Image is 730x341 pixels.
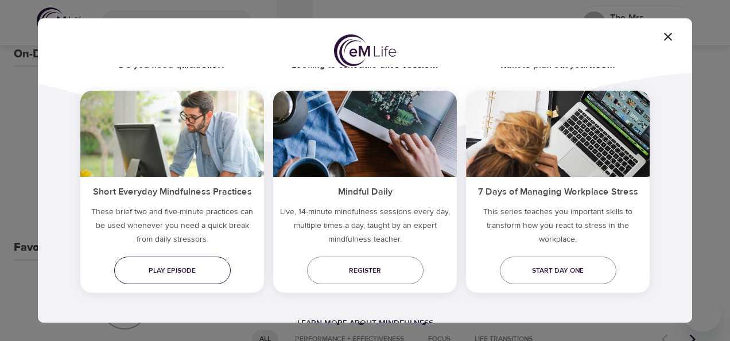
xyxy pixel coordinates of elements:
[114,257,231,284] a: Play episode
[466,177,650,205] h5: 7 Days of Managing Workplace Stress
[466,91,650,177] img: ims
[273,205,457,251] p: Live, 14-minute mindfulness sessions every day, multiple times a day, taught by an expert mindful...
[198,59,221,71] a: relief
[273,91,457,177] img: ims
[273,177,457,205] h5: Mindful Daily
[500,257,616,284] a: Start day one
[80,205,264,251] h5: These brief two and five-minute practices can be used whenever you need a quick break from daily ...
[80,177,264,205] h5: Short Everyday Mindfulness Practices
[334,34,396,68] img: logo
[509,265,607,277] span: Start day one
[80,91,264,177] img: ims
[466,205,650,251] p: This series teaches you important skills to transform how you react to stress in the workplace.
[297,318,433,328] a: Learn more about mindfulness
[589,59,612,71] a: week
[123,265,222,277] span: Play episode
[307,257,424,284] a: Register
[385,59,434,71] a: live session
[316,265,414,277] span: Register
